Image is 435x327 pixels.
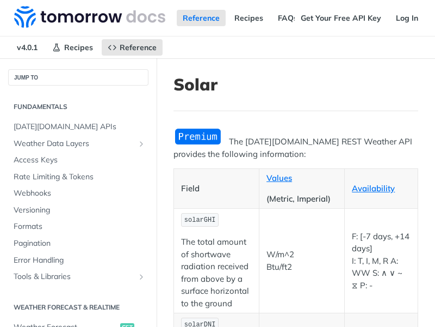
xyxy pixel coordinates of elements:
p: (Metric, Imperial) [266,193,337,205]
span: Pagination [14,238,146,249]
span: Error Handling [14,255,146,266]
a: FAQs [272,10,303,26]
a: Values [266,173,292,183]
a: Error Handling [8,252,148,269]
button: Show subpages for Tools & Libraries [137,272,146,281]
a: Rate Limiting & Tokens [8,169,148,185]
span: v4.0.1 [11,39,43,56]
span: Versioning [14,205,146,216]
span: Access Keys [14,155,146,166]
span: Rate Limiting & Tokens [14,172,146,183]
span: Recipes [64,43,93,52]
p: The total amount of shortwave radiation received from above by a surface horizontal to the ground [181,236,252,310]
a: Recipes [46,39,99,56]
a: Access Keys [8,152,148,168]
a: Reference [177,10,226,26]
h2: Fundamentals [8,102,148,112]
span: Webhooks [14,188,146,199]
a: Weather Data LayersShow subpages for Weather Data Layers [8,136,148,152]
a: Formats [8,219,148,235]
p: Field [181,183,252,195]
span: Reference [120,43,157,52]
p: W/m^2 Btu/ft2 [266,249,337,273]
a: Log In [390,10,424,26]
span: Formats [14,221,146,232]
a: [DATE][DOMAIN_NAME] APIs [8,119,148,135]
a: Webhooks [8,185,148,202]
span: [DATE][DOMAIN_NAME] APIs [14,122,146,132]
code: solarGHI [181,213,219,227]
a: Reference [102,39,163,56]
span: Tools & Libraries [14,271,134,282]
a: Recipes [228,10,269,26]
img: Tomorrow.io Weather API Docs [14,6,165,28]
button: Show subpages for Weather Data Layers [137,140,146,148]
a: Tools & LibrariesShow subpages for Tools & Libraries [8,269,148,285]
h1: Solar [173,75,418,94]
button: JUMP TO [8,69,148,86]
p: The [DATE][DOMAIN_NAME] REST Weather API provides the following information: [173,136,418,160]
a: Get Your Free API Key [295,10,387,26]
h2: Weather Forecast & realtime [8,302,148,312]
a: Availability [352,183,395,193]
a: Pagination [8,235,148,252]
span: Weather Data Layers [14,138,134,149]
p: F: [-7 days, +14 days] I: T, I, M, R A: WW S: ∧ ∨ ~ ⧖ P: - [352,231,411,292]
a: Versioning [8,202,148,219]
